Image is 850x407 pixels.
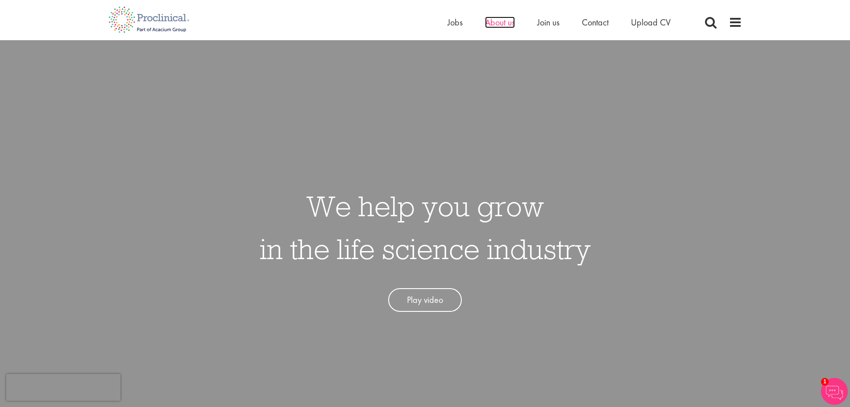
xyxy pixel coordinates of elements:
span: 1 [821,378,829,386]
a: About us [485,17,515,28]
a: Play video [388,288,462,312]
a: Upload CV [631,17,671,28]
a: Join us [537,17,560,28]
a: Jobs [448,17,463,28]
h1: We help you grow in the life science industry [260,185,591,270]
a: Contact [582,17,609,28]
img: Chatbot [821,378,848,405]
